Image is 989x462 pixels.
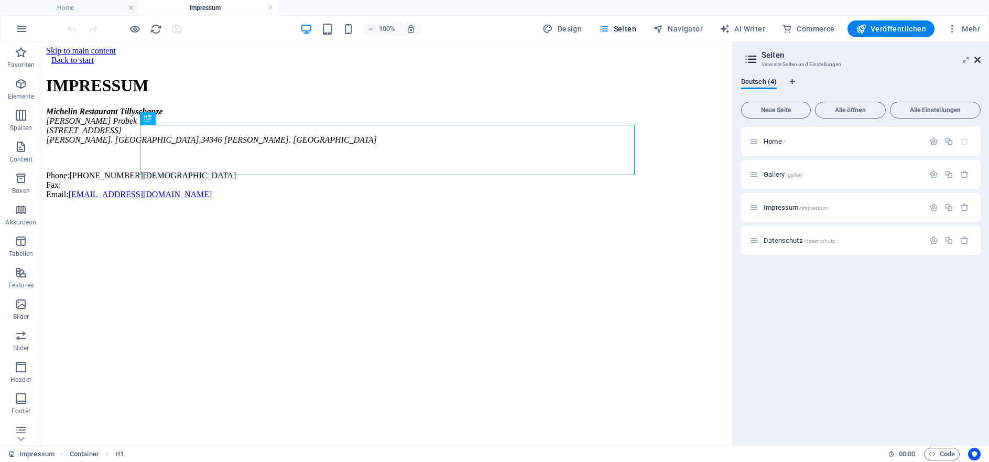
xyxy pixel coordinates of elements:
h2: Seiten [762,50,981,60]
button: 100% [363,23,400,35]
p: Content [9,155,32,164]
div: Duplizieren [944,170,953,179]
div: Impressum/impressum [760,204,924,211]
i: Seite neu laden [150,23,162,35]
div: Duplizieren [944,236,953,245]
button: Alle Einstellungen [890,102,981,119]
button: Commerce [778,20,839,37]
span: Veröffentlichen [856,24,926,34]
div: Entfernen [960,170,969,179]
span: Deutsch (4) [741,76,777,90]
button: Neue Seite [741,102,811,119]
span: 00 00 [899,448,915,460]
div: Home/ [760,138,924,145]
p: Bilder [13,313,29,321]
span: /gallery [786,172,803,178]
span: Klick zum Auswählen. Doppelklick zum Bearbeiten [115,448,124,460]
span: Commerce [782,24,835,34]
span: / [783,139,785,145]
p: Akkordeon [5,218,36,227]
h3: Verwalte Seiten und Einstellungen [762,60,960,69]
span: Seiten [599,24,636,34]
span: Klick, um Seite zu öffnen [764,237,835,244]
span: Neue Seite [746,107,806,113]
button: reload [149,23,162,35]
p: Features [8,281,34,289]
span: Alle Einstellungen [895,107,976,113]
div: Entfernen [960,203,969,212]
div: Entfernen [960,236,969,245]
div: Duplizieren [944,203,953,212]
p: Footer [12,407,30,415]
button: Alle öffnen [815,102,886,119]
p: Favoriten [7,61,35,69]
span: Code [929,448,955,460]
div: Datenschutz/datenschutz [760,237,924,244]
span: /datenschutz [803,238,835,244]
span: AI Writer [720,24,765,34]
h6: Session-Zeit [888,448,916,460]
span: : [906,450,908,458]
i: Bei Größenänderung Zoomstufe automatisch an das gewählte Gerät anpassen. [406,24,416,34]
span: Alle öffnen [820,107,881,113]
span: Klick, um Seite zu öffnen [764,137,785,145]
p: Slider [13,344,29,352]
button: AI Writer [715,20,769,37]
p: Tabellen [9,250,33,258]
button: Navigator [649,20,707,37]
span: Gallery [764,170,803,178]
span: /impressum [799,205,828,211]
div: Design (Strg+Alt+Y) [538,20,586,37]
div: Gallery/gallery [760,171,924,178]
nav: breadcrumb [70,448,124,460]
button: Design [538,20,586,37]
div: Einstellungen [929,236,938,245]
span: Klick zum Auswählen. Doppelklick zum Bearbeiten [70,448,99,460]
span: Navigator [653,24,703,34]
button: Veröffentlichen [847,20,934,37]
p: Spalten [10,124,32,132]
button: Usercentrics [968,448,981,460]
span: Klick, um Seite zu öffnen [764,203,829,211]
button: Seiten [594,20,640,37]
a: Skip to main content [4,4,74,13]
button: Mehr [943,20,984,37]
div: Sprachen-Tabs [741,78,981,98]
p: Elemente [8,92,35,101]
span: Design [542,24,582,34]
button: Code [924,448,960,460]
div: Einstellungen [929,137,938,146]
div: Die Startseite kann nicht gelöscht werden [960,137,969,146]
p: Header [10,375,31,384]
div: Duplizieren [944,137,953,146]
h6: 100% [379,23,396,35]
div: Einstellungen [929,170,938,179]
a: Klick, um Auswahl aufzuheben. Doppelklick öffnet Seitenverwaltung [8,448,55,460]
h4: Impressum [139,2,279,14]
button: Klicke hier, um den Vorschau-Modus zu verlassen [128,23,141,35]
p: Boxen [12,187,30,195]
span: Mehr [947,24,980,34]
div: Einstellungen [929,203,938,212]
